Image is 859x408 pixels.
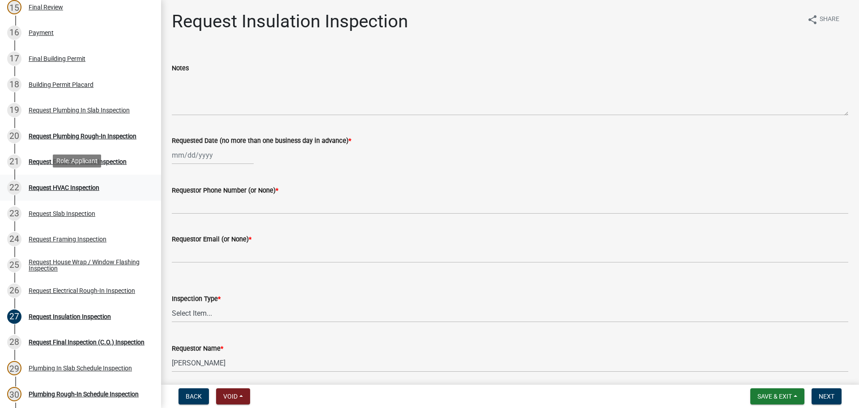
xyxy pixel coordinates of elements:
[172,11,408,32] h1: Request Insulation Inspection
[29,30,54,36] div: Payment
[7,52,21,66] div: 17
[29,185,99,191] div: Request HVAC Inspection
[29,391,139,397] div: Plumbing Rough-In Schedule Inspection
[7,309,21,324] div: 27
[29,365,132,371] div: Plumbing In Slab Schedule Inspection
[7,77,21,92] div: 18
[29,4,63,10] div: Final Review
[7,258,21,272] div: 25
[223,393,238,400] span: Void
[7,232,21,246] div: 24
[757,393,792,400] span: Save & Exit
[29,236,106,242] div: Request Framing Inspection
[7,335,21,349] div: 28
[172,146,254,164] input: mm/dd/yyyy
[800,11,846,28] button: shareShare
[172,138,351,144] label: Requested Date (no more than one business day in advance)
[172,346,223,352] label: Requestor Name
[7,361,21,375] div: 29
[807,14,818,25] i: share
[820,14,839,25] span: Share
[29,339,145,345] div: Request Final Inspection (C.O.) Inspection
[750,388,804,404] button: Save & Exit
[172,188,278,194] label: Requestor Phone Number (or None)
[216,388,250,404] button: Void
[172,296,221,302] label: Inspection Type
[7,387,21,401] div: 30
[29,56,85,62] div: Final Building Permit
[7,206,21,221] div: 23
[29,210,95,217] div: Request Slab Inspection
[29,314,111,320] div: Request Insulation Inspection
[7,26,21,40] div: 16
[812,388,842,404] button: Next
[172,65,189,72] label: Notes
[29,107,130,113] div: Request Plumbing In Slab Inspection
[186,393,202,400] span: Back
[172,236,251,243] label: Requestor Email (or None)
[29,82,94,88] div: Building Permit Placard
[819,393,834,400] span: Next
[7,155,21,169] div: 21
[179,388,209,404] button: Back
[7,103,21,117] div: 19
[7,283,21,298] div: 26
[7,180,21,195] div: 22
[53,155,101,167] div: Role: Applicant
[29,159,127,165] div: Request Final/Perm Elec Inspection
[29,133,136,139] div: Request Plumbing Rough-In Inspection
[29,259,147,271] div: Request House Wrap / Window Flashing Inspection
[29,288,135,294] div: Request Electrical Rough-In Inspection
[7,129,21,143] div: 20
